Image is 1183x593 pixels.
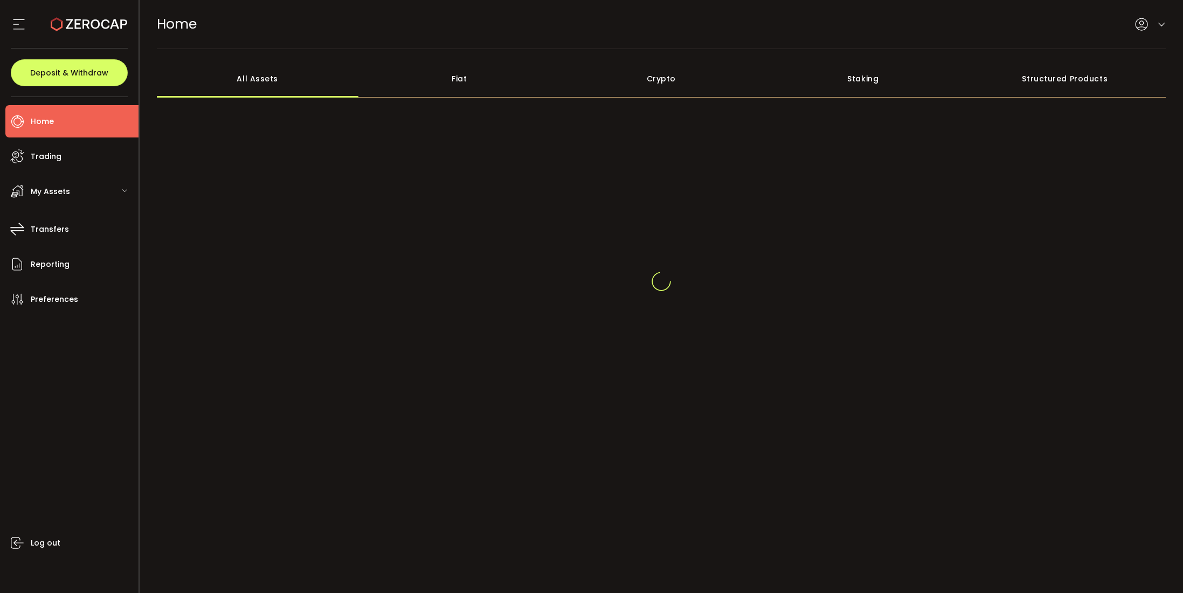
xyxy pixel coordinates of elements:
[30,69,108,77] span: Deposit & Withdraw
[31,222,69,237] span: Transfers
[31,184,70,199] span: My Assets
[157,15,197,33] span: Home
[31,114,54,129] span: Home
[358,60,561,98] div: Fiat
[31,257,70,272] span: Reporting
[31,535,60,551] span: Log out
[31,149,61,164] span: Trading
[31,292,78,307] span: Preferences
[11,59,128,86] button: Deposit & Withdraw
[157,60,359,98] div: All Assets
[762,60,964,98] div: Staking
[561,60,763,98] div: Crypto
[964,60,1166,98] div: Structured Products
